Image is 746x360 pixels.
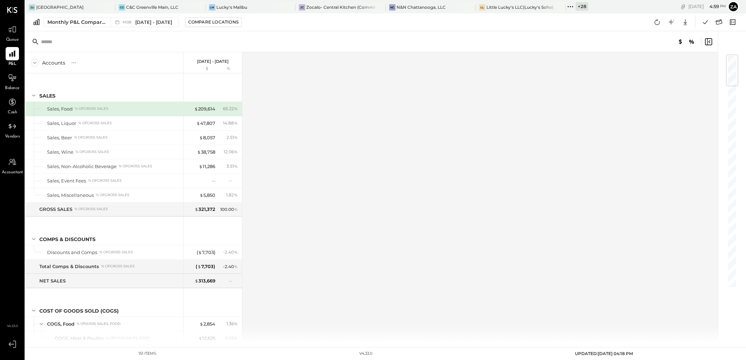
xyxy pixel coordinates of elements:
[197,149,201,155] span: $
[234,264,238,269] span: %
[306,4,375,10] div: Zocalo- Central Kitchen (Commissary)
[486,4,554,10] div: Little Lucky's LLC(Lucky's Soho)
[36,4,84,10] div: [GEOGRAPHIC_DATA]
[55,335,104,342] div: COGS, Meat & Poultry
[223,264,238,270] div: - 2.40
[217,66,240,72] div: %
[234,249,238,255] span: %
[99,250,133,255] div: % of GROSS SALES
[101,264,135,269] div: % of GROSS SALES
[479,4,485,11] div: LL
[39,92,55,99] div: SALES
[74,135,107,140] div: % of GROSS SALES
[78,121,112,126] div: % of GROSS SALES
[223,120,238,126] div: 14.88
[576,2,588,11] div: + 28
[226,192,238,198] div: 1.82
[47,149,73,155] div: Sales, Wine
[220,206,238,213] div: 100.00
[138,351,156,356] div: 151 items
[88,178,122,183] div: % of GROSS SALES
[47,192,94,199] div: Sales, Miscellaneous
[198,249,202,255] span: $
[185,17,242,27] button: Compare Locations
[199,163,215,170] div: 11,286
[389,4,395,11] div: NC
[225,335,238,341] div: 6.02
[39,206,72,213] div: GROSS SALES
[119,164,152,169] div: % of GROSS SALES
[216,4,247,10] div: Lucky's Malibu
[188,19,238,25] div: Compare Locations
[223,249,238,255] div: - 2.40
[195,278,198,284] span: $
[75,106,108,111] div: % of GROSS SALES
[209,4,215,11] div: LM
[575,351,633,356] span: UPDATED: [DATE] 04:18 PM
[39,263,99,270] div: Total Comps & Discounts
[195,206,215,213] div: 321,372
[77,321,120,326] div: % of (4105) Sales, Food
[229,278,238,284] div: --
[47,178,86,184] div: Sales, Event Fees
[194,106,198,112] span: $
[199,192,203,198] span: $
[8,61,17,67] span: P&L
[397,4,446,10] div: N&N Chattanooga, LLC
[234,106,238,111] span: %
[39,236,96,243] div: Comps & Discounts
[359,351,372,356] div: v 4.33.0
[135,19,172,26] span: [DATE] - [DATE]
[227,163,238,169] div: 3.51
[5,85,20,92] span: Balance
[47,120,76,127] div: Sales, Liquor
[234,192,238,198] span: %
[234,163,238,169] span: %
[74,207,108,212] div: % of GROSS SALES
[47,134,72,141] div: Sales, Beer
[194,106,215,112] div: 209,614
[42,59,65,66] div: Accounts
[47,249,97,256] div: Discounts and Comps
[688,3,726,10] div: [DATE]
[728,1,739,12] button: Za
[195,206,198,212] span: $
[196,263,215,270] div: ( 7,703 )
[234,335,238,341] span: %
[212,178,215,184] div: --
[8,109,17,116] span: Cash
[196,120,215,127] div: 47,807
[197,149,215,155] div: 38,758
[197,249,215,256] div: ( 7,703 )
[299,4,305,11] div: ZC
[199,135,203,140] span: $
[198,335,215,342] div: 12,625
[195,278,215,284] div: 313,669
[199,321,215,327] div: 2,854
[199,134,215,141] div: 8,057
[198,335,202,341] span: $
[227,134,238,141] div: 2.51
[234,206,238,212] span: %
[199,164,203,169] span: $
[680,3,687,10] div: copy link
[199,321,203,327] span: $
[47,321,74,327] div: COGS, Food
[29,4,35,11] div: ZU
[234,149,238,154] span: %
[39,278,66,284] div: NET SALES
[0,120,24,140] a: Vendors
[5,134,20,140] span: Vendors
[47,163,117,170] div: Sales, Non-Alcoholic Beverage
[0,23,24,43] a: Queue
[44,17,179,27] button: Monthly P&L Comparison M08[DATE] - [DATE]
[47,106,73,112] div: Sales, Food
[227,321,238,327] div: 1.36
[234,120,238,126] span: %
[229,178,238,184] div: --
[76,149,109,154] div: % of GROSS SALES
[234,321,238,326] span: %
[96,193,129,198] div: % of GROSS SALES
[197,264,201,269] span: $
[199,192,215,199] div: 5,850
